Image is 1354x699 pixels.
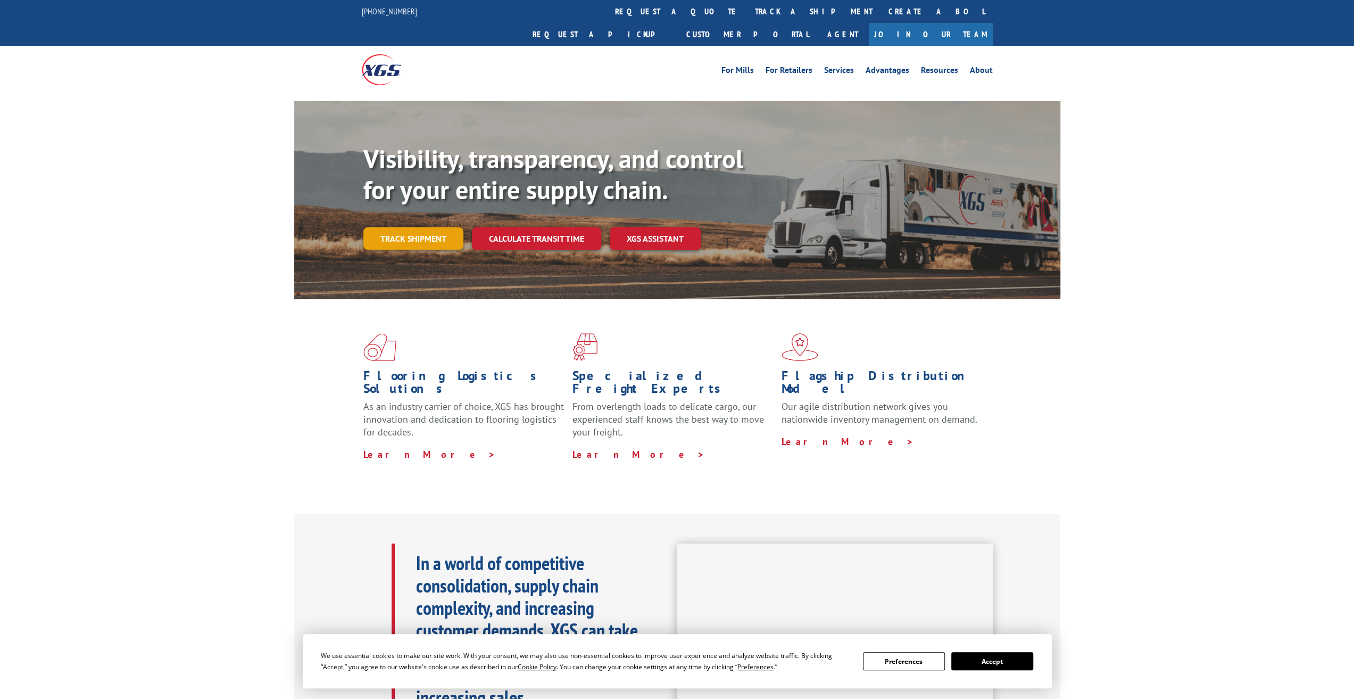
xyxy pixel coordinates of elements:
h1: Flagship Distribution Model [782,369,983,400]
img: xgs-icon-focused-on-flooring-red [572,333,597,361]
span: Our agile distribution network gives you nationwide inventory management on demand. [782,400,977,425]
div: We use essential cookies to make our site work. With your consent, we may also use non-essential ... [321,650,850,672]
a: Request a pickup [525,23,678,46]
p: From overlength loads to delicate cargo, our experienced staff knows the best way to move your fr... [572,400,774,448]
a: Learn More > [363,448,496,460]
a: Services [824,66,854,78]
button: Accept [951,652,1033,670]
h1: Specialized Freight Experts [572,369,774,400]
h1: Flooring Logistics Solutions [363,369,564,400]
img: xgs-icon-flagship-distribution-model-red [782,333,818,361]
a: For Mills [721,66,754,78]
a: XGS ASSISTANT [610,227,701,250]
a: Track shipment [363,227,463,250]
span: Preferences [737,662,774,671]
a: About [970,66,993,78]
a: [PHONE_NUMBER] [362,6,417,17]
a: For Retailers [766,66,812,78]
button: Preferences [863,652,945,670]
a: Learn More > [572,448,705,460]
span: As an industry carrier of choice, XGS has brought innovation and dedication to flooring logistics... [363,400,564,438]
a: Advantages [866,66,909,78]
b: Visibility, transparency, and control for your entire supply chain. [363,142,743,206]
a: Learn More > [782,435,914,448]
a: Calculate transit time [472,227,601,250]
a: Customer Portal [678,23,817,46]
img: xgs-icon-total-supply-chain-intelligence-red [363,333,396,361]
div: Cookie Consent Prompt [303,634,1052,688]
span: Cookie Policy [518,662,556,671]
a: Resources [921,66,958,78]
a: Agent [817,23,869,46]
a: Join Our Team [869,23,993,46]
